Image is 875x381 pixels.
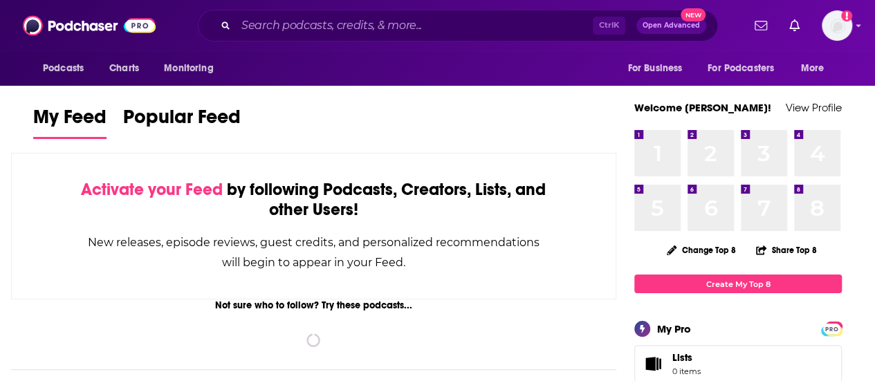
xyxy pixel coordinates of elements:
span: More [801,59,825,78]
span: My Feed [33,105,107,137]
span: 0 items [672,366,701,376]
button: Show profile menu [822,10,852,41]
span: Lists [672,351,701,364]
a: Welcome [PERSON_NAME]! [634,101,771,114]
div: Not sure who to follow? Try these podcasts... [11,299,616,311]
span: New [681,8,706,21]
span: Popular Feed [123,105,241,137]
input: Search podcasts, credits, & more... [236,15,593,37]
img: Podchaser - Follow, Share and Rate Podcasts [23,12,156,39]
span: Podcasts [43,59,84,78]
button: Share Top 8 [755,236,818,263]
span: PRO [823,324,840,334]
span: Charts [109,59,139,78]
span: For Business [627,59,682,78]
span: Logged in as ShannonHennessey [822,10,852,41]
a: PRO [823,323,840,333]
span: Lists [639,354,667,373]
a: View Profile [786,101,842,114]
button: open menu [618,55,699,82]
span: Lists [672,351,692,364]
span: Monitoring [164,59,213,78]
div: Search podcasts, credits, & more... [198,10,718,41]
a: Create My Top 8 [634,275,842,293]
a: Popular Feed [123,105,241,139]
svg: Add a profile image [841,10,852,21]
button: open menu [33,55,102,82]
span: For Podcasters [708,59,774,78]
img: User Profile [822,10,852,41]
button: Change Top 8 [658,241,744,259]
button: open menu [154,55,231,82]
div: My Pro [657,322,691,335]
span: Ctrl K [593,17,625,35]
button: open menu [699,55,794,82]
div: by following Podcasts, Creators, Lists, and other Users! [81,180,546,220]
button: open menu [791,55,842,82]
button: Open AdvancedNew [636,17,706,34]
a: Show notifications dropdown [784,14,805,37]
span: Activate your Feed [81,179,223,200]
div: New releases, episode reviews, guest credits, and personalized recommendations will begin to appe... [81,232,546,272]
a: Charts [100,55,147,82]
span: Open Advanced [643,22,700,29]
a: Show notifications dropdown [749,14,773,37]
a: My Feed [33,105,107,139]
